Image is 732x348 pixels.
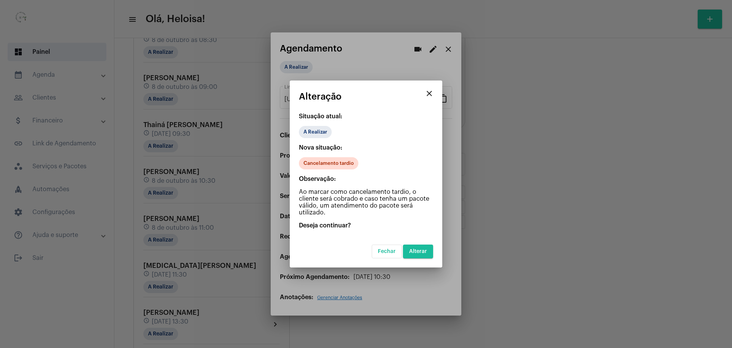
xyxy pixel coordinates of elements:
[299,176,433,182] p: Observação:
[425,89,434,98] mat-icon: close
[403,245,433,258] button: Alterar
[299,113,433,120] p: Situação atual:
[299,126,332,138] mat-chip: A Realizar
[299,144,433,151] p: Nova situação:
[299,157,358,169] mat-chip: Cancelamento tardio
[378,249,396,254] span: Fechar
[372,245,402,258] button: Fechar
[299,188,433,216] p: Ao marcar como cancelamento tardio, o cliente será cobrado e caso tenha um pacote válido, um aten...
[409,249,427,254] span: Alterar
[299,222,433,229] p: Deseja continuar?
[299,92,342,101] span: Alteração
